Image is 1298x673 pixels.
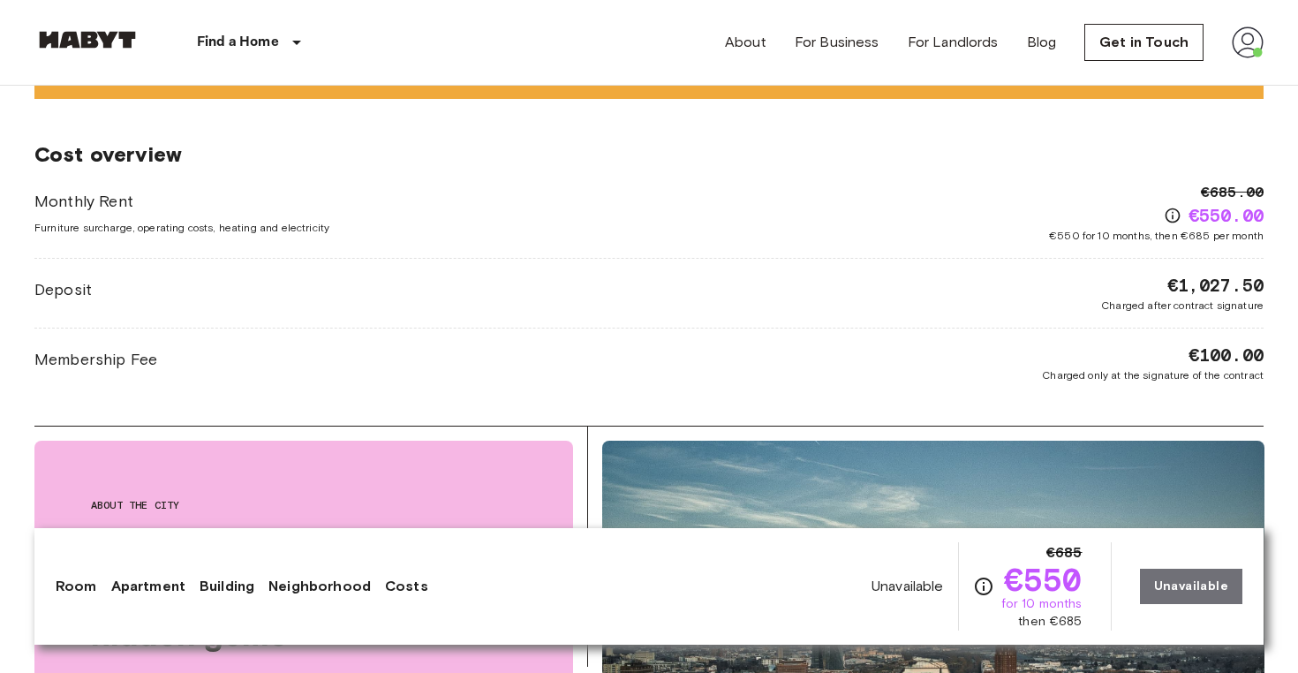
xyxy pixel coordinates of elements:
span: Charged after contract signature [1101,298,1264,314]
span: €550 [1004,563,1083,595]
span: €550.00 [1189,203,1264,228]
span: for 10 months [1001,595,1083,613]
a: Neighborhood [268,576,371,597]
a: Blog [1027,32,1057,53]
span: Furniture surcharge, operating costs, heating and electricity [34,220,329,236]
a: Building [200,576,254,597]
span: [GEOGRAPHIC_DATA], a city of skyscrapers and hidden gems [91,541,517,653]
span: About the city [91,497,517,513]
span: €685 [1046,542,1083,563]
a: Room [56,576,97,597]
span: then €685 [1018,613,1082,631]
img: avatar [1232,26,1264,58]
span: Unavailable [872,577,944,596]
span: Deposit [34,278,92,301]
a: Get in Touch [1084,24,1204,61]
span: Membership Fee [34,348,157,371]
svg: Check cost overview for full price breakdown. Please note that discounts apply to new joiners onl... [973,576,994,597]
svg: Check cost overview for full price breakdown. Please note that discounts apply to new joiners onl... [1164,207,1181,224]
a: Costs [385,576,428,597]
p: Find a Home [197,32,279,53]
span: Charged only at the signature of the contract [1042,367,1264,383]
span: €685.00 [1201,182,1264,203]
span: €100.00 [1189,343,1264,367]
img: Habyt [34,31,140,49]
a: About [725,32,766,53]
a: Apartment [111,576,185,597]
span: €1,027.50 [1167,273,1264,298]
span: €550 for 10 months, then €685 per month [1049,228,1264,244]
a: For Business [795,32,879,53]
a: For Landlords [908,32,999,53]
span: Cost overview [34,141,1264,168]
span: Monthly Rent [34,190,329,213]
